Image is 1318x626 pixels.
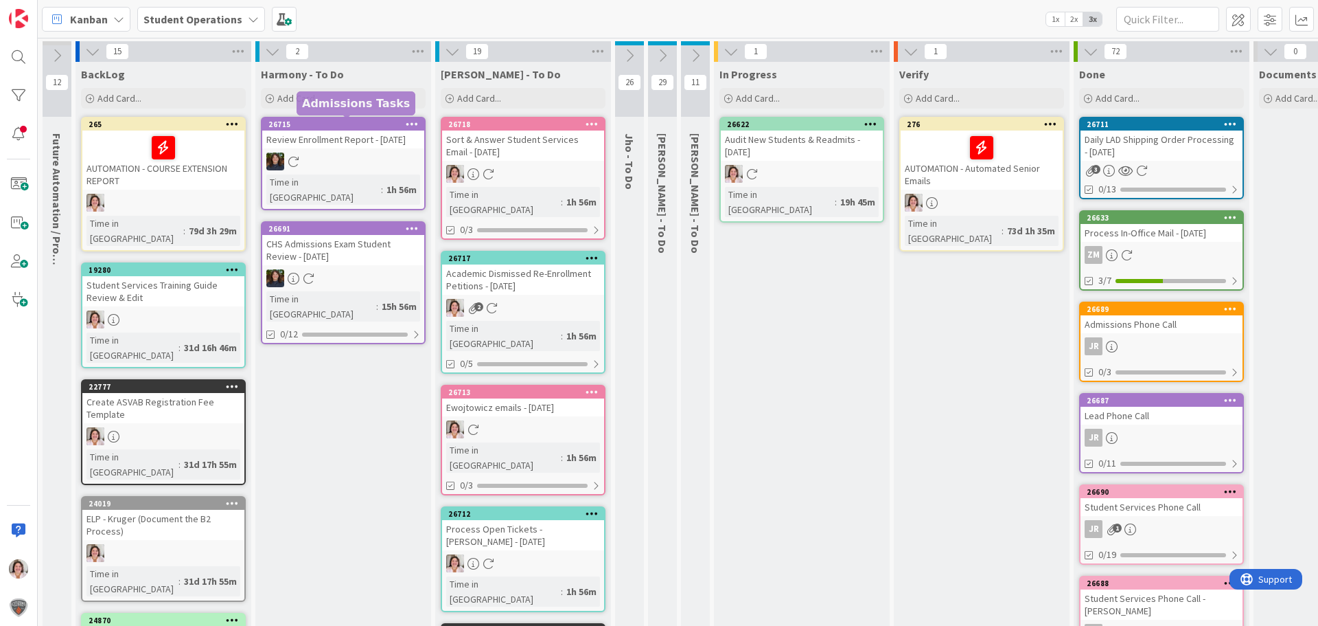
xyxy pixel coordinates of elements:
[1085,337,1102,355] div: JR
[81,496,246,602] a: 24019ELP - Kruger (Document the B2 Process)EWTime in [GEOGRAPHIC_DATA]:31d 17h 55m
[689,133,702,254] span: Zaida - To Do
[143,12,242,26] b: Student Operations
[262,118,424,131] div: 26715
[181,340,240,355] div: 31d 16h 46m
[1083,12,1102,26] span: 3x
[262,131,424,148] div: Review Enrollment Report - [DATE]
[442,386,604,416] div: 26713Ewojtowicz emails - [DATE]
[721,118,883,161] div: 26622Audit New Students & Readmits - [DATE]
[181,574,240,589] div: 31d 17h 55m
[29,2,62,19] span: Support
[1098,548,1116,562] span: 0/19
[1080,212,1242,242] div: 26633Process In-Office Mail - [DATE]
[442,299,604,317] div: EW
[262,235,424,265] div: CHS Admissions Exam Student Review - [DATE]
[1080,224,1242,242] div: Process In-Office Mail - [DATE]
[899,67,929,81] span: Verify
[9,598,28,617] img: avatar
[1080,315,1242,333] div: Admissions Phone Call
[262,118,424,148] div: 26715Review Enrollment Report - [DATE]
[89,382,244,392] div: 22777
[1046,12,1065,26] span: 1x
[901,118,1063,131] div: 276
[1259,67,1317,81] span: Documents
[381,182,383,197] span: :
[9,559,28,579] img: EW
[82,381,244,393] div: 22777
[901,118,1063,190] div: 276AUTOMATION - Automated Senior Emails
[178,574,181,589] span: :
[474,302,483,311] span: 2
[378,299,420,314] div: 15h 56m
[1080,131,1242,161] div: Daily LAD Shipping Order Processing - [DATE]
[1087,396,1242,405] div: 26687
[721,165,883,183] div: EW
[441,67,561,81] span: Emilie - To Do
[9,9,28,28] img: Visit kanbanzone.com
[1079,117,1244,199] a: 26711Daily LAD Shipping Order Processing - [DATE]0/13
[1085,246,1102,264] div: ZM
[719,117,884,223] a: 26622Audit New Students & Readmits - [DATE]EWTime in [GEOGRAPHIC_DATA]:19h 45m
[901,194,1063,212] div: EW
[446,165,464,183] img: EW
[441,251,605,374] a: 26717Academic Dismissed Re-Enrollment Petitions - [DATE]EWTime in [GEOGRAPHIC_DATA]:1h 56m0/5
[262,223,424,265] div: 26691CHS Admissions Exam Student Review - [DATE]
[837,194,879,210] div: 19h 45m
[1087,120,1242,129] div: 26711
[97,92,141,104] span: Add Card...
[721,131,883,161] div: Audit New Students & Readmits - [DATE]
[446,321,561,351] div: Time in [GEOGRAPHIC_DATA]
[82,427,244,445] div: EW
[81,67,125,81] span: BackLog
[1091,165,1100,174] span: 3
[1080,407,1242,425] div: Lead Phone Call
[1096,92,1140,104] span: Add Card...
[442,508,604,550] div: 26712Process Open Tickets - [PERSON_NAME] - [DATE]
[82,264,244,306] div: 19280Student Services Training Guide Review & Edit
[448,254,604,263] div: 26717
[1080,118,1242,161] div: 26711Daily LAD Shipping Order Processing - [DATE]
[725,165,743,183] img: EW
[448,388,604,397] div: 26713
[45,74,69,91] span: 12
[1079,210,1244,291] a: 26633Process In-Office Mail - [DATE]ZM3/7
[457,92,501,104] span: Add Card...
[727,120,883,129] div: 26622
[1098,456,1116,471] span: 0/11
[561,584,563,599] span: :
[1004,223,1059,238] div: 73d 1h 35m
[442,399,604,416] div: Ewojtowicz emails - [DATE]
[266,269,284,287] img: HS
[82,498,244,540] div: 24019ELP - Kruger (Document the B2 Process)
[441,506,605,612] a: 26712Process Open Tickets - [PERSON_NAME] - [DATE]EWTime in [GEOGRAPHIC_DATA]:1h 56m
[442,252,604,295] div: 26717Academic Dismissed Re-Enrollment Petitions - [DATE]
[86,544,104,562] img: EW
[442,421,604,438] div: EW
[302,97,410,110] h5: Admissions Tasks
[736,92,780,104] span: Add Card...
[1002,223,1004,238] span: :
[185,223,240,238] div: 79d 3h 29m
[262,269,424,287] div: HS
[563,584,600,599] div: 1h 56m
[286,43,309,60] span: 2
[561,194,563,210] span: :
[1080,577,1242,620] div: 26688Student Services Phone Call - [PERSON_NAME]
[89,120,244,129] div: 265
[460,357,473,371] span: 0/5
[1087,304,1242,314] div: 26689
[1080,394,1242,407] div: 26687
[446,555,464,572] img: EW
[1085,429,1102,447] div: JR
[1098,273,1111,288] span: 3/7
[442,131,604,161] div: Sort & Answer Student Services Email - [DATE]
[81,262,246,368] a: 19280Student Services Training Guide Review & EditEWTime in [GEOGRAPHIC_DATA]:31d 16h 46m
[82,498,244,510] div: 24019
[1080,486,1242,498] div: 26690
[446,577,561,607] div: Time in [GEOGRAPHIC_DATA]
[1080,590,1242,620] div: Student Services Phone Call - [PERSON_NAME]
[656,133,669,254] span: Amanda - To Do
[86,427,104,445] img: EW
[82,194,244,212] div: EW
[725,187,835,217] div: Time in [GEOGRAPHIC_DATA]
